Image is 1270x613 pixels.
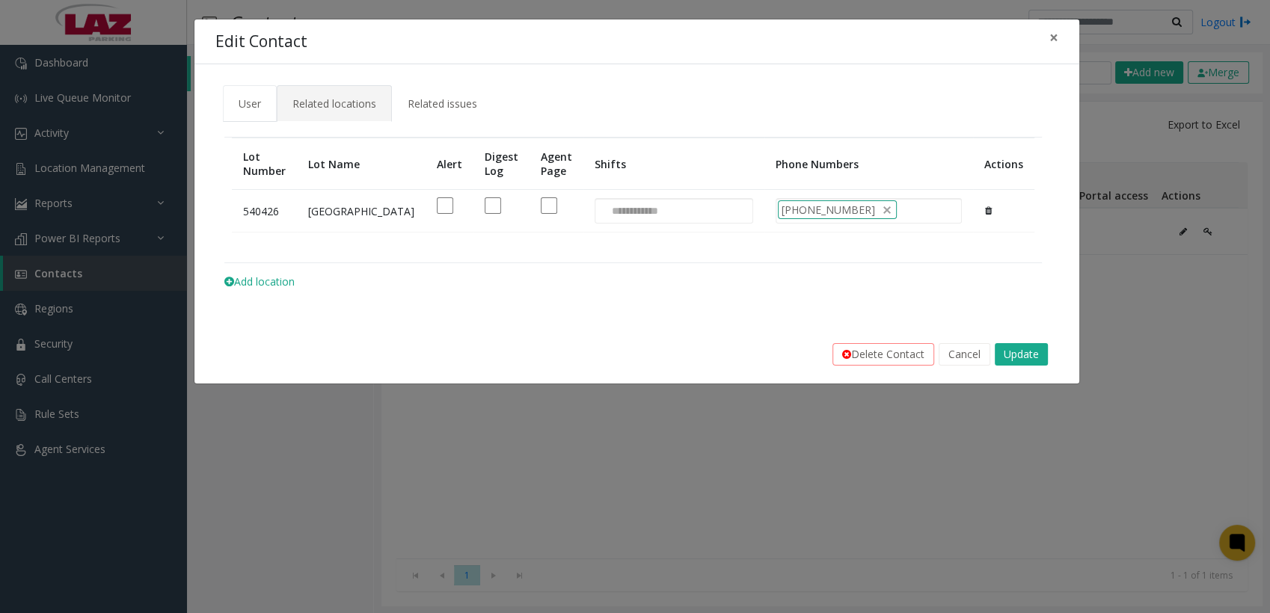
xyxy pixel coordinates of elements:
th: Digest Log [473,138,530,190]
th: Shifts [583,138,764,190]
button: Update [995,343,1048,366]
button: Delete Contact [832,343,934,366]
th: Phone Numbers [764,138,973,190]
th: Lot Name [297,138,426,190]
ul: Tabs [223,85,1051,111]
input: NO DATA FOUND [595,199,666,223]
span: [PHONE_NUMBER] [782,202,875,218]
th: Agent Page [530,138,583,190]
th: Actions [973,138,1034,190]
button: Close [1039,19,1069,56]
span: User [239,96,261,111]
span: Related locations [292,96,376,111]
th: Lot Number [232,138,297,190]
h4: Edit Contact [215,30,307,54]
span: delete [881,202,893,218]
th: Alert [426,138,473,190]
button: Cancel [939,343,990,366]
td: 540426 [232,190,297,232]
span: × [1049,27,1058,48]
td: [GEOGRAPHIC_DATA] [297,190,426,232]
span: Related issues [408,96,477,111]
span: Add location [224,274,295,289]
